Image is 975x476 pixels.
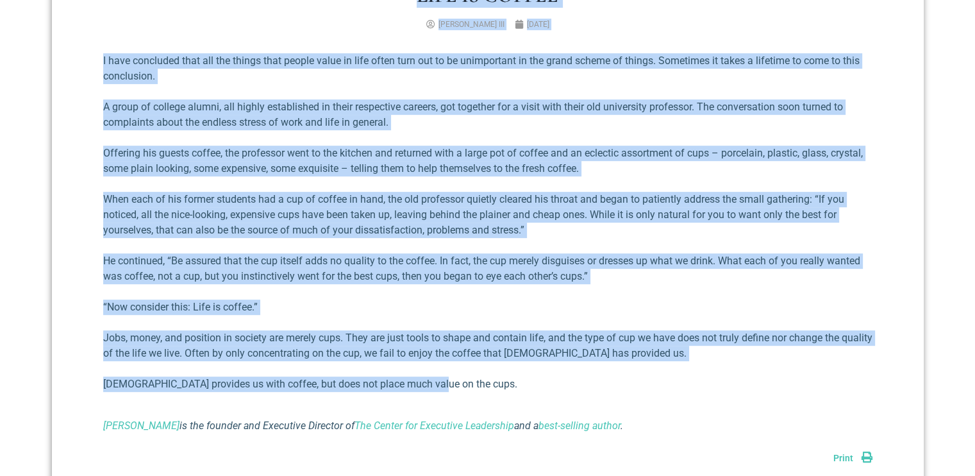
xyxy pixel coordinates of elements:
[103,420,623,432] i: is the founder and Executive Director of and a .
[438,20,504,29] span: [PERSON_NAME] III
[103,377,872,392] p: [DEMOGRAPHIC_DATA] provides us with coffee, but does not place much value on the cups.
[103,146,872,176] p: Offering his guests coffee, the professor went to the kitchen and returned with a large pot of co...
[833,453,872,463] a: Print
[103,99,872,130] p: A group of college alumni, all highly established in their respective careers, got together for a...
[833,453,853,463] span: Print
[515,19,549,30] a: [DATE]
[538,420,621,432] a: best-selling author
[103,300,872,315] p: “Now consider this: Life is coffee.”
[103,192,872,238] p: When each of his former students had a cup of coffee in hand, the old professor quietly cleared h...
[103,330,872,361] p: Jobs, money, and position in society are merely cups. They are just tools to shape and contain li...
[354,420,514,432] a: The Center for Executive Leadership
[103,53,872,84] p: I have concluded that all the things that people value in life often turn out to be unimportant i...
[103,253,872,284] p: He continued, “Be assured that the cup itself adds no quality to the coffee. In fact, the cup mer...
[103,420,179,432] a: [PERSON_NAME]
[527,20,549,29] time: [DATE]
